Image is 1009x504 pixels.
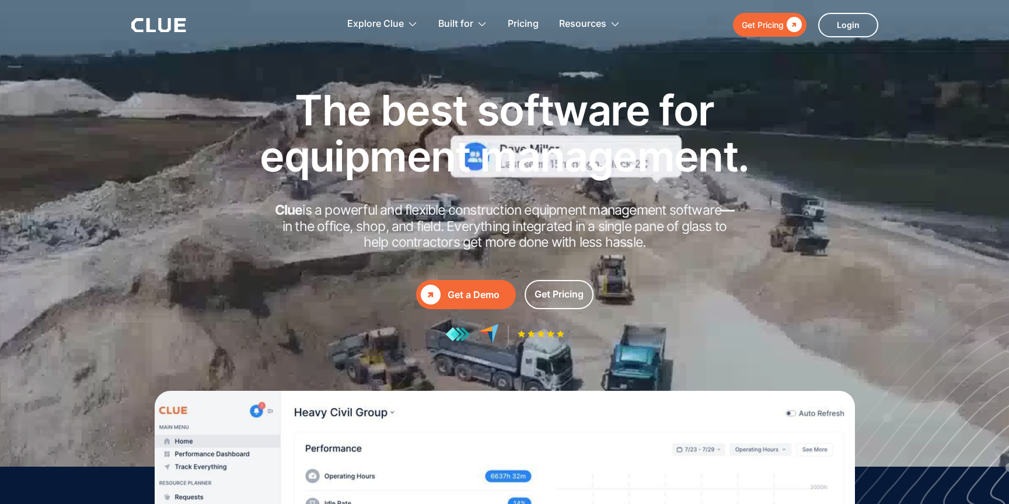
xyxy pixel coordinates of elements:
strong: — [721,202,734,218]
strong: Clue [275,202,303,218]
a: Get Pricing [525,280,593,309]
div: Get Pricing [742,17,784,32]
h2: is a powerful and flexible construction equipment management software in the office, shop, and fi... [271,202,738,251]
div:  [784,17,802,32]
div: Get a Demo [448,288,511,302]
div: Built for [438,6,487,43]
img: Five-star rating icon [518,330,564,338]
div: Explore Clue [347,6,418,43]
div: Resources [559,6,620,43]
div: Explore Clue [347,6,404,43]
a: Pricing [508,6,539,43]
h1: The best software for equipment management. [242,87,767,179]
div: Built for [438,6,473,43]
img: reviews at capterra [479,324,499,344]
div: Resources [559,6,606,43]
a: Login [818,13,878,37]
div:  [421,285,441,304]
img: reviews at getapp [445,327,470,342]
a: Get Pricing [733,13,806,37]
div: Get Pricing [535,287,584,302]
a: Get a Demo [416,280,516,309]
